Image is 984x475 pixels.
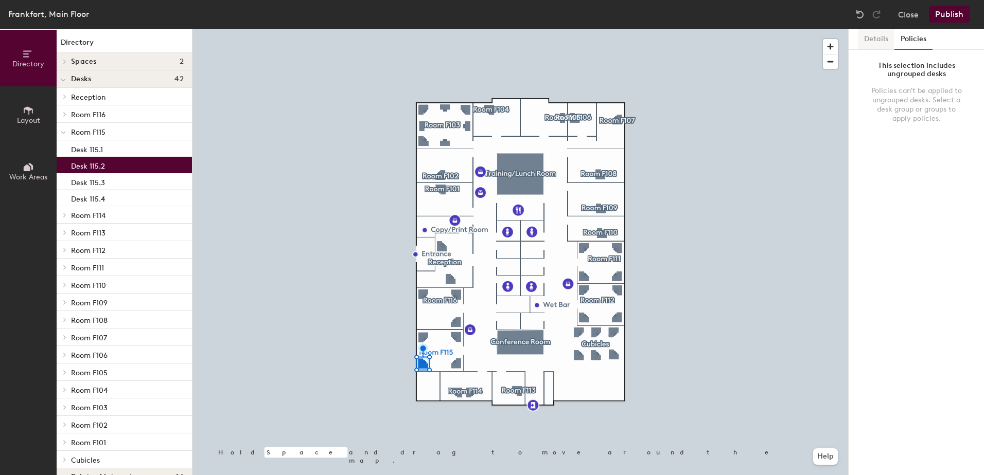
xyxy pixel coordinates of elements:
[929,6,970,23] button: Publish
[898,6,919,23] button: Close
[71,351,108,360] span: Room F106
[71,264,104,272] span: Room F111
[57,37,192,53] h1: Directory
[871,9,882,20] img: Redo
[869,62,963,78] div: This selection includes ungrouped desks
[71,281,106,290] span: Room F110
[71,334,107,342] span: Room F107
[180,58,184,66] span: 2
[174,75,184,83] span: 42
[71,142,103,154] p: Desk 115.1
[894,29,933,50] button: Policies
[71,246,106,255] span: Room F112
[71,299,108,307] span: Room F109
[71,456,100,465] span: Cubicles
[71,111,106,119] span: Room F116
[71,175,105,187] p: Desk 115.3
[855,9,865,20] img: Undo
[71,75,91,83] span: Desks
[813,448,838,465] button: Help
[71,439,106,447] span: Room F101
[71,229,106,238] span: Room F113
[71,316,108,325] span: Room F108
[71,58,97,66] span: Spaces
[71,386,108,395] span: Room F104
[9,173,47,181] span: Work Areas
[12,60,44,68] span: Directory
[71,421,108,430] span: Room F102
[71,93,106,102] span: Reception
[71,404,108,412] span: Room F103
[869,86,963,123] div: Policies can't be applied to ungrouped desks. Select a desk group or groups to apply policies.
[17,116,40,125] span: Layout
[71,159,105,171] p: Desk 115.2
[858,29,894,50] button: Details
[71,369,108,377] span: Room F105
[8,8,89,21] div: Frankfort, Main Floor
[71,192,105,204] p: Desk 115.4
[71,128,106,137] span: Room F115
[71,211,106,220] span: Room F114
